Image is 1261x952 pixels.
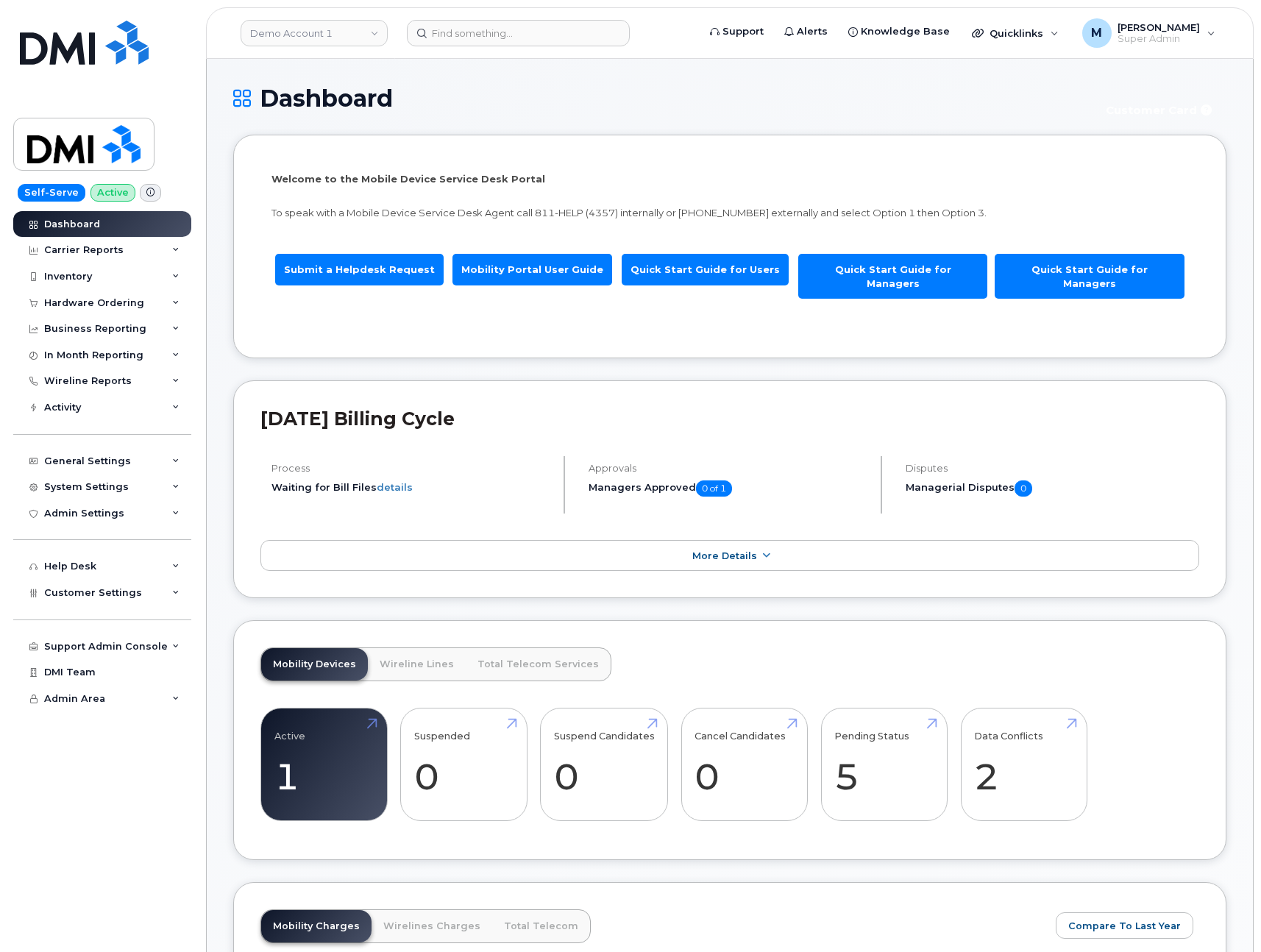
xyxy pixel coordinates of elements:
[261,910,372,942] a: Mobility Charges
[275,254,444,285] a: Submit a Helpdesk Request
[261,648,368,681] a: Mobility Devices
[271,172,1188,186] p: Welcome to the Mobile Device Service Desk Portal
[589,463,868,474] h4: Approvals
[906,463,1199,474] h4: Disputes
[798,254,988,299] a: Quick Start Guide for Managers
[274,716,374,813] a: Active 1
[260,408,1199,430] h2: [DATE] Billing Cycle
[834,716,934,813] a: Pending Status 5
[1068,919,1181,933] span: Compare To Last Year
[372,910,492,942] a: Wirelines Charges
[696,480,732,497] span: 0 of 1
[995,254,1184,299] a: Quick Start Guide for Managers
[554,716,655,813] a: Suspend Candidates 0
[492,910,590,942] a: Total Telecom
[466,648,611,681] a: Total Telecom Services
[695,716,794,813] a: Cancel Candidates 0
[233,85,1087,111] h1: Dashboard
[1094,97,1226,123] button: Customer Card
[692,550,757,561] span: More Details
[414,716,514,813] a: Suspended 0
[368,648,466,681] a: Wireline Lines
[1056,912,1193,939] button: Compare To Last Year
[1015,480,1032,497] span: 0
[271,463,551,474] h4: Process
[622,254,789,285] a: Quick Start Guide for Users
[271,480,551,494] li: Waiting for Bill Files
[974,716,1073,813] a: Data Conflicts 2
[906,480,1199,497] h5: Managerial Disputes
[271,206,1188,220] p: To speak with a Mobile Device Service Desk Agent call 811-HELP (4357) internally or [PHONE_NUMBER...
[589,480,868,497] h5: Managers Approved
[452,254,612,285] a: Mobility Portal User Guide
[377,481,413,493] a: details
